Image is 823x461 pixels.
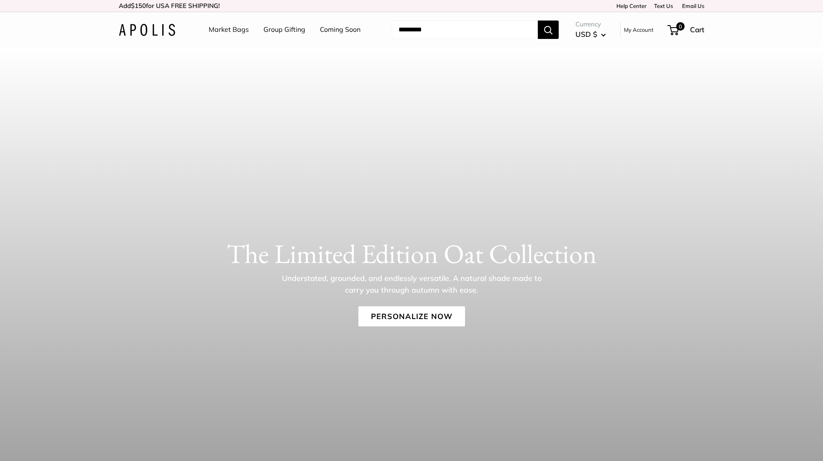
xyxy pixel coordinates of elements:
img: Apolis [119,24,175,36]
a: Help Center [613,3,647,9]
p: Understated, grounded, and endlessly versatile. A natural shade made to carry you through autumn ... [276,273,547,296]
span: Currency [575,18,606,30]
a: 0 Cart [668,23,704,36]
h1: The Limited Edition Oat Collection [119,238,704,270]
span: Cart [690,25,704,34]
a: Email Us [679,3,704,9]
a: Personalize Now [358,306,465,327]
span: 0 [676,22,685,31]
button: USD $ [575,28,606,41]
a: Market Bags [209,23,249,36]
span: USD $ [575,30,597,39]
input: Search... [392,21,538,39]
a: Coming Soon [320,23,360,36]
a: Group Gifting [263,23,305,36]
span: $150 [131,2,146,10]
a: My Account [624,25,654,35]
a: Text Us [654,3,673,9]
button: Search [538,21,559,39]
